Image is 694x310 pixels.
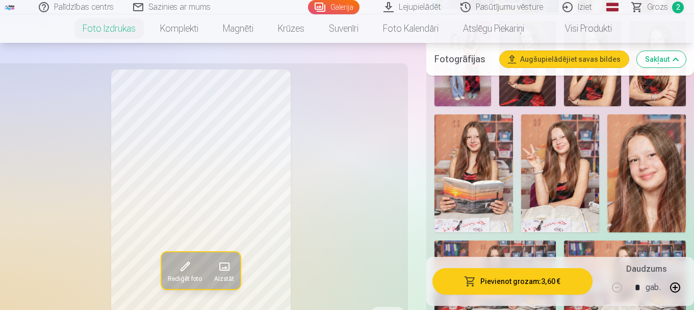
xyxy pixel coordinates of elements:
[70,14,148,43] a: Foto izdrukas
[317,14,371,43] a: Suvenīri
[211,14,266,43] a: Magnēti
[266,14,317,43] a: Krūzes
[672,2,684,13] span: 2
[371,14,451,43] a: Foto kalendāri
[148,14,211,43] a: Komplekti
[500,51,629,67] button: Augšupielādējiet savas bildes
[626,263,666,275] h5: Daudzums
[647,1,668,13] span: Grozs
[536,14,624,43] a: Visi produkti
[162,252,208,289] button: Rediģēt foto
[208,252,240,289] button: Aizstāt
[646,275,661,300] div: gab.
[434,52,492,66] h5: Fotogrāfijas
[4,4,15,10] img: /fa1
[214,275,234,283] span: Aizstāt
[432,268,593,295] button: Pievienot grozam:3,60 €
[168,275,202,283] span: Rediģēt foto
[637,51,686,67] button: Sakļaut
[451,14,536,43] a: Atslēgu piekariņi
